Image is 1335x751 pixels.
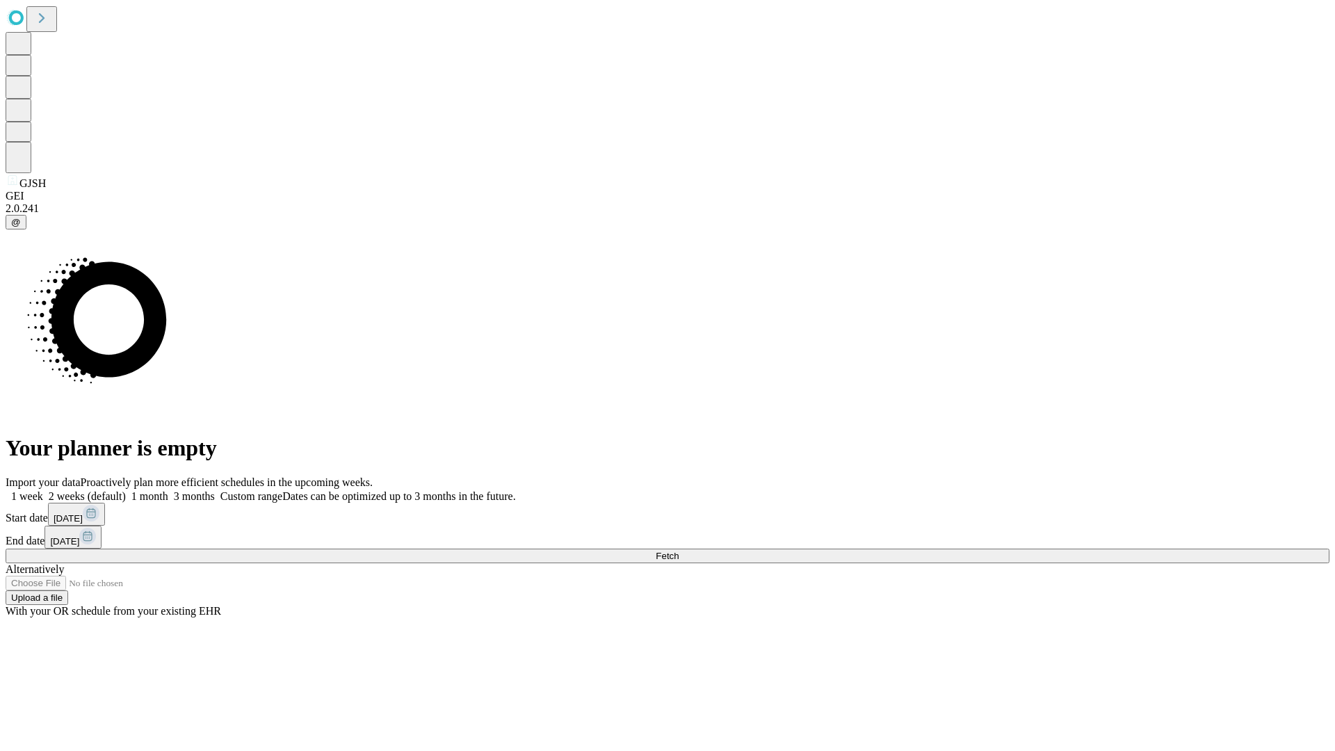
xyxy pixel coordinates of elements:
span: @ [11,217,21,227]
span: [DATE] [50,536,79,547]
span: 1 week [11,490,43,502]
button: [DATE] [44,526,102,549]
span: GJSH [19,177,46,189]
button: Upload a file [6,590,68,605]
button: @ [6,215,26,229]
span: With your OR schedule from your existing EHR [6,605,221,617]
div: End date [6,526,1329,549]
div: Start date [6,503,1329,526]
span: Fetch [656,551,679,561]
div: GEI [6,190,1329,202]
h1: Your planner is empty [6,435,1329,461]
button: Fetch [6,549,1329,563]
span: 3 months [174,490,215,502]
span: Custom range [220,490,282,502]
button: [DATE] [48,503,105,526]
div: 2.0.241 [6,202,1329,215]
span: Dates can be optimized up to 3 months in the future. [282,490,515,502]
span: 1 month [131,490,168,502]
span: 2 weeks (default) [49,490,126,502]
span: Import your data [6,476,81,488]
span: Alternatively [6,563,64,575]
span: Proactively plan more efficient schedules in the upcoming weeks. [81,476,373,488]
span: [DATE] [54,513,83,524]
